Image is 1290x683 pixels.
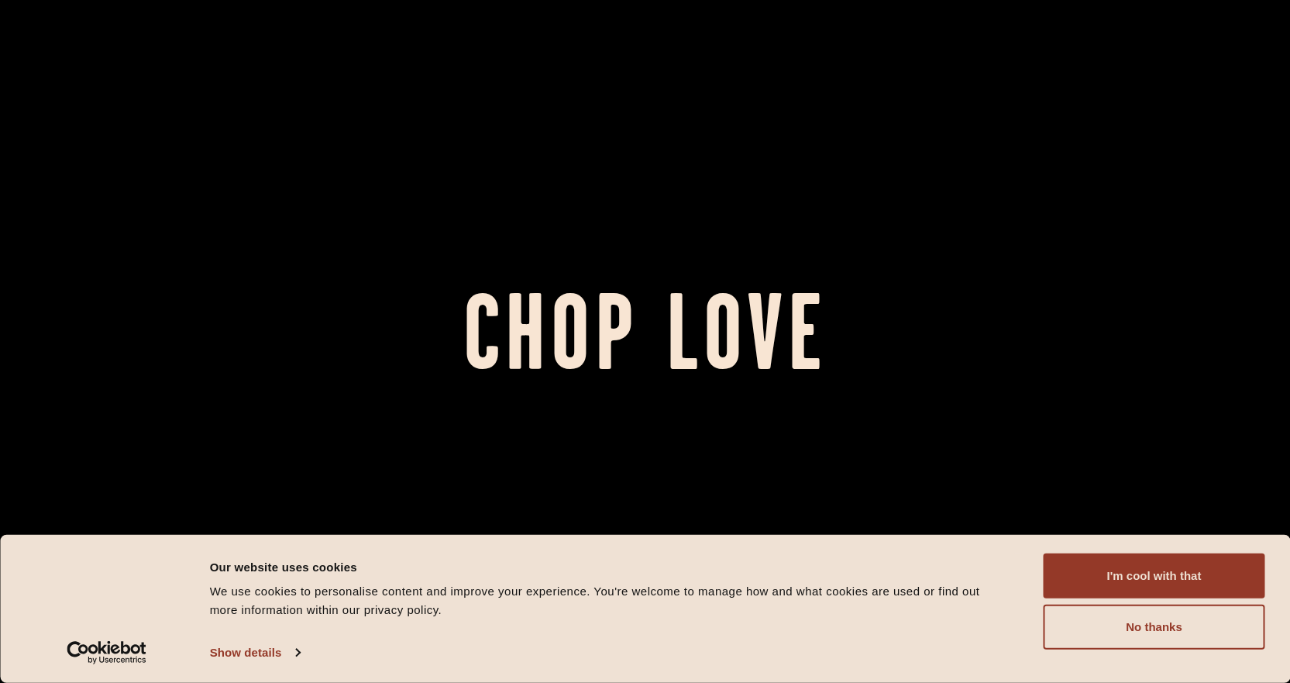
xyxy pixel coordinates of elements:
[1044,605,1265,650] button: No thanks
[1044,554,1265,598] button: I'm cool with that
[39,641,174,664] a: Usercentrics Cookiebot - opens in a new window
[210,582,1009,619] div: We use cookies to personalise content and improve your experience. You're welcome to manage how a...
[210,641,300,664] a: Show details
[210,557,1009,576] div: Our website uses cookies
